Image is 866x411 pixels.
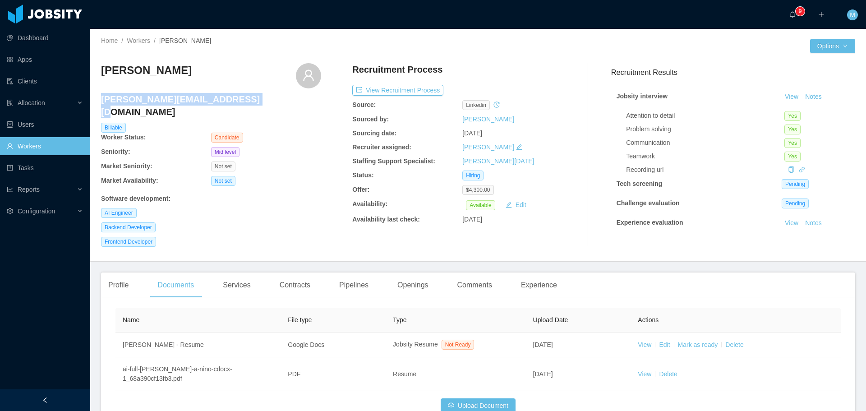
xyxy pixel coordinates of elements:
[789,11,796,18] i: icon: bell
[7,186,13,193] i: icon: line-chart
[782,179,809,189] span: Pending
[725,341,743,348] a: Delete
[659,341,670,348] a: Edit
[7,100,13,106] i: icon: solution
[211,147,240,157] span: Mid level
[784,152,801,162] span: Yes
[7,208,13,214] i: icon: setting
[638,341,651,348] a: View
[7,72,83,90] a: icon: auditClients
[352,85,443,96] button: icon: exportView Recruitment Process
[514,272,564,298] div: Experience
[332,272,376,298] div: Pipelines
[462,143,514,151] a: [PERSON_NAME]
[352,186,369,193] b: Offer:
[678,341,718,348] a: Mark as ready
[115,332,281,357] td: [PERSON_NAME] - Resume
[281,357,386,391] td: PDF
[123,316,139,323] span: Name
[352,143,411,151] b: Recruiter assigned:
[638,316,659,323] span: Actions
[101,208,137,218] span: AI Engineer
[211,133,243,143] span: Candidate
[799,166,805,173] a: icon: link
[788,166,794,173] i: icon: copy
[462,157,534,165] a: [PERSON_NAME][DATE]
[211,176,235,186] span: Not set
[802,92,825,102] button: Notes
[462,216,482,223] span: [DATE]
[101,148,130,155] b: Seniority:
[617,180,663,187] strong: Tech screening
[802,239,825,249] button: Notes
[626,152,784,161] div: Teamwork
[799,7,802,16] p: 9
[352,216,420,223] b: Availability last check:
[101,177,158,184] b: Market Availability:
[7,159,83,177] a: icon: profileTasks
[216,272,258,298] div: Services
[626,111,784,120] div: Attention to detail
[150,272,201,298] div: Documents
[626,138,784,148] div: Communication
[617,219,683,226] strong: Experience evaluation
[796,7,805,16] sup: 9
[493,102,500,108] i: icon: history
[211,162,235,171] span: Not set
[533,370,553,378] span: [DATE]
[101,93,321,118] h4: [PERSON_NAME][EMAIL_ADDRESS][DOMAIN_NAME]
[533,316,568,323] span: Upload Date
[7,29,83,47] a: icon: pie-chartDashboard
[850,9,855,20] span: M
[799,166,805,173] i: icon: link
[626,125,784,134] div: Problem solving
[352,171,373,179] b: Status:
[788,165,794,175] div: Copy
[810,39,855,53] button: Optionsicon: down
[101,123,126,133] span: Billable
[7,137,83,155] a: icon: userWorkers
[393,341,438,348] span: Jobsity Resume
[390,272,436,298] div: Openings
[18,99,45,106] span: Allocation
[659,370,677,378] a: Delete
[352,63,442,76] h4: Recruitment Process
[462,100,490,110] span: linkedin
[101,134,146,141] b: Worker Status:
[7,115,83,134] a: icon: robotUsers
[101,222,156,232] span: Backend Developer
[288,316,312,323] span: File type
[784,138,801,148] span: Yes
[115,357,281,391] td: ai-full-[PERSON_NAME]-a-nino-cdocx-1_68a390cf13fb3.pdf
[352,87,443,94] a: icon: exportView Recruitment Process
[502,199,530,210] button: icon: editEdit
[617,199,680,207] strong: Challenge evaluation
[281,332,386,357] td: Google Docs
[442,340,474,350] span: Not Ready
[18,186,40,193] span: Reports
[101,237,156,247] span: Frontend Developer
[462,171,484,180] span: Hiring
[352,115,389,123] b: Sourced by:
[352,129,396,137] b: Sourcing date:
[802,218,825,229] button: Notes
[352,157,435,165] b: Staffing Support Specialist:
[101,195,170,202] b: Software development :
[121,37,123,44] span: /
[638,370,651,378] a: View
[782,199,809,208] span: Pending
[7,51,83,69] a: icon: appstoreApps
[782,93,802,100] a: View
[617,92,668,100] strong: Jobsity interview
[159,37,211,44] span: [PERSON_NAME]
[626,165,784,175] div: Recording url
[818,11,825,18] i: icon: plus
[154,37,156,44] span: /
[101,37,118,44] a: Home
[272,272,318,298] div: Contracts
[127,37,150,44] a: Workers
[352,101,376,108] b: Source:
[782,219,802,226] a: View
[462,129,482,137] span: [DATE]
[18,208,55,215] span: Configuration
